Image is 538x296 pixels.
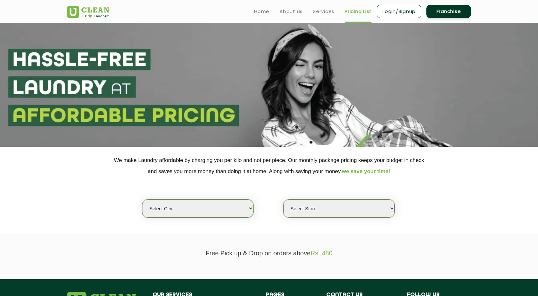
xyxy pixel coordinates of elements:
p: Free Pick up & Drop on orders above [67,250,471,257]
a: Services [313,8,335,15]
a: Franchise [426,5,471,18]
a: Home [254,8,269,15]
img: UClean Laundry and Dry Cleaning [67,6,109,18]
span: we save your time! [342,168,390,174]
span: Rs. 480 [311,250,333,257]
a: Pricing List [345,8,372,15]
a: Login/Signup [377,5,421,18]
p: We make Laundry affordable by charging you per kilo and not per piece. Our monthly package pricin... [67,155,471,177]
a: About us [279,8,303,15]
